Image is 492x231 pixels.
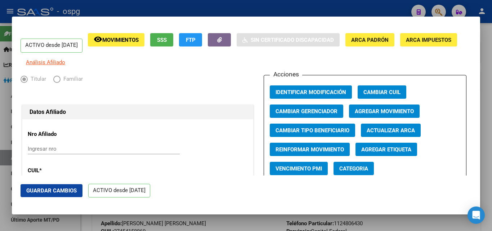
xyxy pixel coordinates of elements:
[361,146,411,153] span: Agregar Etiqueta
[26,59,65,66] span: Análisis Afiliado
[406,37,451,43] span: ARCA Impuestos
[94,35,102,44] mat-icon: remove_red_eye
[276,127,349,134] span: Cambiar Tipo Beneficiario
[355,143,417,156] button: Agregar Etiqueta
[150,33,173,46] button: SSS
[30,108,246,116] h1: Datos Afiliado
[270,85,352,99] button: Identificar Modificación
[351,37,389,43] span: ARCA Padrón
[88,184,150,198] p: ACTIVO desde [DATE]
[26,187,77,194] span: Guardar Cambios
[358,85,406,99] button: Cambiar CUIL
[468,206,485,224] div: Open Intercom Messenger
[400,33,457,46] button: ARCA Impuestos
[270,143,350,156] button: Reinformar Movimiento
[339,165,368,172] span: Categoria
[61,75,83,83] span: Familiar
[21,39,82,53] p: ACTIVO desde [DATE]
[361,124,421,137] button: Actualizar ARCA
[367,127,415,134] span: Actualizar ARCA
[270,162,328,175] button: Vencimiento PMI
[276,89,346,95] span: Identificar Modificación
[28,166,94,175] p: CUIL
[21,77,90,84] mat-radio-group: Elija una opción
[270,70,302,79] h3: Acciones
[270,105,343,118] button: Cambiar Gerenciador
[21,184,82,197] button: Guardar Cambios
[102,37,139,43] span: Movimientos
[251,37,334,43] span: Sin Certificado Discapacidad
[276,146,344,153] span: Reinformar Movimiento
[237,33,340,46] button: Sin Certificado Discapacidad
[349,105,420,118] button: Agregar Movimiento
[179,33,202,46] button: FTP
[345,33,394,46] button: ARCA Padrón
[88,33,144,46] button: Movimientos
[355,108,414,115] span: Agregar Movimiento
[270,124,355,137] button: Cambiar Tipo Beneficiario
[276,108,337,115] span: Cambiar Gerenciador
[363,89,401,95] span: Cambiar CUIL
[276,165,322,172] span: Vencimiento PMI
[186,37,196,43] span: FTP
[157,37,167,43] span: SSS
[334,162,374,175] button: Categoria
[28,75,46,83] span: Titular
[28,130,94,138] p: Nro Afiliado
